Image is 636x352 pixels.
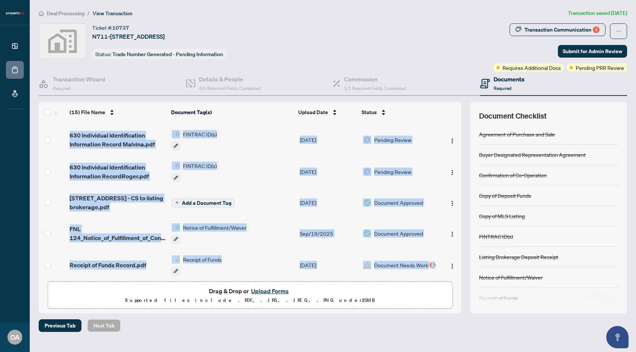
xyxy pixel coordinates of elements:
span: Requires Additional Docs [502,64,561,72]
img: Status Icon [172,162,180,170]
button: Logo [446,227,458,239]
h4: Details & People [199,75,261,84]
span: Document Approved [374,198,423,207]
span: Notice of Fulfillment/Waiver [180,223,250,232]
button: Status IconReceipt of Funds [172,255,225,275]
div: FINTRAC ID(s) [479,232,513,240]
td: [DATE] [297,124,360,156]
span: Document Needs Work [374,261,428,269]
td: [DATE] [297,188,360,217]
span: Add a Document Tag [182,200,231,206]
img: Status Icon [172,130,180,138]
div: Copy of MLS Listing [479,212,525,220]
span: Submit for Admin Review [563,45,622,57]
span: Required [494,85,511,91]
button: Transaction Communication3 [510,23,606,36]
td: [DATE] [297,156,360,188]
button: Previous Tab [39,319,81,332]
span: Receipt of Funds Record.pdf [70,261,146,269]
div: Status: [92,49,226,59]
img: svg%3e [39,24,86,59]
span: Pending Review [374,168,411,176]
img: Logo [449,263,455,269]
img: Status Icon [172,223,180,232]
button: Next Tab [87,319,121,332]
th: Document Tag(s) [168,102,295,123]
div: Transaction Communication [524,24,600,36]
th: (15) File Name [67,102,168,123]
img: Document Status [363,261,371,269]
button: Status IconFINTRAC ID(s) [172,162,220,182]
h4: Transaction Wizard [53,75,105,84]
span: Required [53,85,71,91]
span: Document Checklist [479,111,547,121]
button: Add a Document Tag [172,198,235,207]
button: Logo [446,259,458,271]
th: Upload Date [295,102,358,123]
button: Status IconNotice of Fulfillment/Waiver [172,223,250,243]
span: Document Approved [374,229,423,238]
div: Confirmation of Co-Operation [479,171,547,179]
span: Drag & Drop orUpload FormsSupported files include .PDF, .JPG, .JPEG, .PNG under25MB [48,282,452,309]
span: Status [362,108,377,116]
span: Upload Date [298,108,328,116]
img: Document Status [363,168,371,176]
td: [DATE] [297,249,360,281]
span: 630 Individual Identification Information RecordRoger.pdf [70,163,166,181]
span: FINTRAC ID(s) [180,130,220,138]
span: N711-[STREET_ADDRESS] [92,32,165,41]
span: 4/4 Required Fields Completed [199,85,261,91]
span: Pending PRR Review [576,64,624,72]
button: Logo [446,134,458,146]
span: Drag & Drop or [209,286,291,296]
div: Agreement of Purchase and Sale [479,130,555,138]
button: Logo [446,166,458,178]
span: plus [175,201,179,204]
img: Document Status [363,136,371,144]
article: Transaction saved [DATE] [568,9,627,17]
button: Status IconFINTRAC ID(s) [172,130,220,150]
img: Logo [449,169,455,175]
img: Document Status [363,229,371,238]
span: FNL 124_Notice_of_Fulfillment_of_Conditions_-_Agreement_of_Purchase_and_Sale__v1__-__OREA.pdf [70,225,166,242]
span: Receipt of Funds [180,255,225,264]
span: home [39,11,44,16]
div: Listing Brokerage Deposit Receipt [479,253,558,261]
th: Status [359,102,437,123]
span: [STREET_ADDRESS] - CS to listing brokerage.pdf [70,194,166,211]
div: 3 [593,26,600,33]
img: Document Status [363,198,371,207]
td: Sep/19/2025 [297,217,360,249]
span: 10737 [112,25,129,31]
div: 1 [430,262,436,268]
img: Logo [449,231,455,237]
span: 630 Individual Identification Information Record Malvina.pdf [70,131,166,149]
button: Logo [446,197,458,209]
button: Upload Forms [249,286,291,296]
div: Buyer Designated Representation Agreement [479,151,586,159]
img: Status Icon [172,255,180,264]
span: View Transaction [93,10,132,17]
h4: Documents [494,75,524,84]
li: / [87,9,90,17]
img: Logo [449,138,455,144]
img: Logo [449,200,455,206]
span: Deal Processing [47,10,84,17]
div: Notice of Fulfillment/Waiver [479,273,543,281]
span: (15) File Name [70,108,105,116]
span: Previous Tab [45,320,76,332]
h4: Commission [344,75,406,84]
span: ellipsis [616,29,621,34]
span: FINTRAC ID(s) [180,162,220,170]
img: logo [6,11,24,16]
span: OA [10,332,20,342]
span: 1/1 Required Fields Completed [344,85,406,91]
p: Supported files include .PDF, .JPG, .JPEG, .PNG under 25 MB [52,296,447,305]
span: Trade Number Generated - Pending Information [112,51,223,58]
button: Submit for Admin Review [558,45,627,58]
button: Open asap [606,326,629,348]
div: Ticket #: [92,23,129,32]
span: Pending Review [374,136,411,144]
div: Copy of Deposit Funds [479,191,531,200]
